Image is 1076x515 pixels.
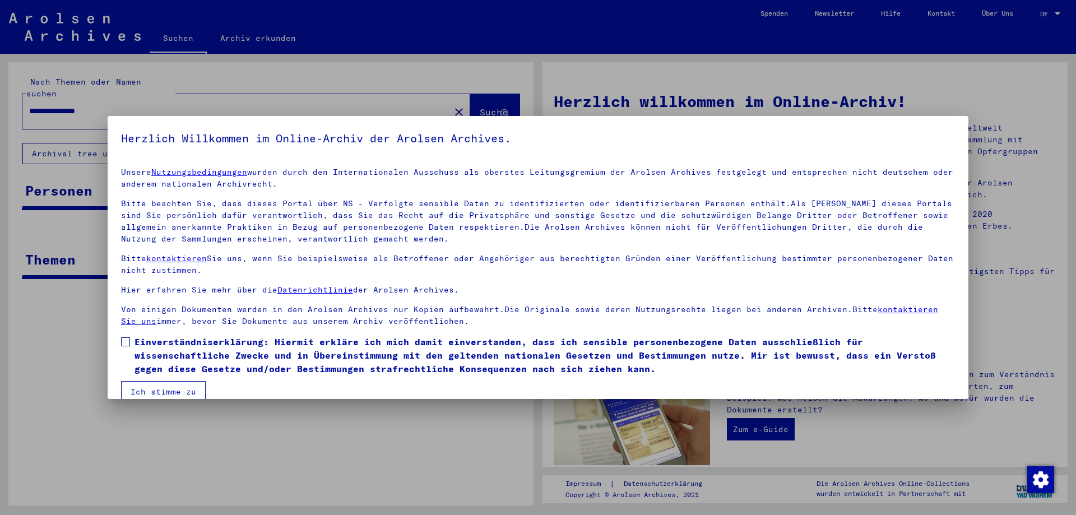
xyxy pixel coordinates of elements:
[146,253,207,263] a: kontaktieren
[121,198,955,245] p: Bitte beachten Sie, dass dieses Portal über NS - Verfolgte sensible Daten zu identifizierten oder...
[121,284,955,296] p: Hier erfahren Sie mehr über die der Arolsen Archives.
[121,253,955,276] p: Bitte Sie uns, wenn Sie beispielsweise als Betroffener oder Angehöriger aus berechtigten Gründen ...
[1027,466,1054,493] img: Zustimmung ändern
[121,166,955,190] p: Unsere wurden durch den Internationalen Ausschuss als oberstes Leitungsgremium der Arolsen Archiv...
[121,381,206,402] button: Ich stimme zu
[134,335,955,375] span: Einverständniserklärung: Hiermit erkläre ich mich damit einverstanden, dass ich sensible personen...
[121,304,938,326] a: kontaktieren Sie uns
[121,129,955,147] h5: Herzlich Willkommen im Online-Archiv der Arolsen Archives.
[121,304,955,327] p: Von einigen Dokumenten werden in den Arolsen Archives nur Kopien aufbewahrt.Die Originale sowie d...
[151,167,247,177] a: Nutzungsbedingungen
[277,285,353,295] a: Datenrichtlinie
